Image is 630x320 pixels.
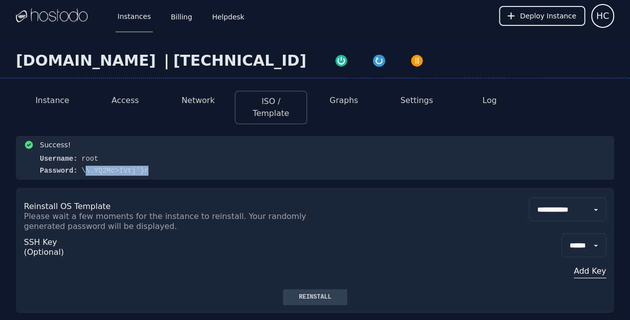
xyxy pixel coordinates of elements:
button: Network [181,95,215,107]
span: HC [596,9,609,23]
div: \\.YQ2Mc>IVtj'}r [82,166,148,176]
img: Restart [372,54,386,68]
button: Add Key [561,265,606,277]
button: ISO / Template [244,96,298,119]
img: Power On [334,54,348,68]
p: SSH Key (Optional) [24,237,62,257]
button: Deploy Instance [499,6,585,26]
div: Reinstall [291,293,339,301]
button: Settings [400,95,433,107]
button: Power On [322,52,360,68]
img: Logo [16,8,88,23]
div: Password: [40,166,82,176]
button: Log [483,95,497,107]
div: [TECHNICAL_ID] [173,52,306,70]
button: Graphs [330,95,358,107]
h3: Success! [40,140,148,150]
div: root [82,154,99,164]
button: Reinstall [283,289,347,305]
div: [DOMAIN_NAME] [16,52,160,70]
div: Username: [40,154,82,164]
button: Power Off [398,52,436,68]
span: Deploy Instance [520,11,576,21]
button: Instance [35,95,69,107]
button: Access [112,95,139,107]
p: Reinstall OS Template [24,202,315,212]
div: | [160,52,173,70]
img: Power Off [410,54,424,68]
button: User menu [591,4,614,28]
button: Restart [360,52,398,68]
p: Please wait a few moments for the instance to reinstall. Your randomly generated password will be... [24,212,315,231]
